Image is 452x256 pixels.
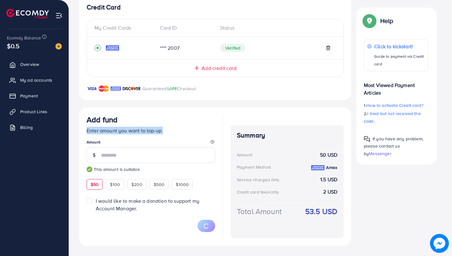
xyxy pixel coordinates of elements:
[7,35,41,41] span: Ecomdy Balance
[374,43,425,50] p: Click to kickstart!
[366,102,423,108] span: How to activate Credit card?
[380,17,393,25] p: Help
[320,176,337,183] strong: 1.5 USD
[111,85,121,92] img: brand
[87,166,215,172] small: This amount is suitable
[267,190,279,195] small: (4.00%)
[87,85,97,92] img: brand
[237,177,281,183] div: Service charge
[5,105,64,118] a: Product Links
[94,24,155,32] div: My Credit Cards
[267,177,279,183] small: (3.00%)
[87,139,215,147] legend: Amount
[94,45,101,51] svg: record circle
[326,164,337,171] strong: Amex
[176,181,189,188] span: $1000
[20,93,38,99] span: Payment
[369,150,391,156] span: Messenger
[220,44,245,52] span: Verified
[5,121,64,134] a: Billing
[237,206,282,217] div: Total Amount
[430,234,449,253] img: image
[87,166,92,172] img: guide
[6,9,49,19] img: logo
[5,58,64,71] a: Overview
[364,76,428,96] p: Most Viewed Payment Articles
[87,115,117,124] h3: Add fund
[364,110,421,124] span: I tried but not received the code.
[364,110,428,125] p: 2.
[110,181,120,188] span: $100
[123,85,141,92] img: brand
[202,65,236,72] span: Add credit card
[20,61,39,67] span: Overview
[87,3,344,11] h4: Credit Card
[323,188,337,195] strong: 2 USD
[237,131,337,139] h4: Summary
[91,181,99,188] span: $50
[154,181,165,188] span: $500
[215,24,336,32] div: Status
[237,152,252,158] div: Amount
[237,189,281,195] div: Credit card fee
[131,181,142,188] span: $200
[55,12,63,19] img: menu
[374,53,425,68] p: Guide to payment via Credit card
[237,164,271,170] div: Payment Method
[99,85,109,92] img: brand
[155,24,215,32] div: Card ID
[96,197,199,212] span: I would like to make a donation to support my Account Manager.
[364,136,370,142] img: Popup guide
[87,127,215,134] p: Enter amount you want to top-up
[364,102,428,109] p: 1.
[305,206,337,217] strong: 53.5 USD
[142,85,196,92] p: Guaranteed Checkout
[106,45,119,50] img: credit
[55,43,62,49] img: image
[7,41,20,50] span: $0.5
[364,15,375,26] img: Popup guide
[5,90,64,102] a: Payment
[5,74,64,86] a: My ad accounts
[311,165,324,170] img: credit
[20,77,52,83] span: My ad accounts
[364,136,423,156] span: If you have any problem, please contact us by
[167,85,177,92] span: SAFE
[20,108,47,115] span: Product Links
[20,124,33,131] span: Billing
[320,151,337,159] strong: 50 USD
